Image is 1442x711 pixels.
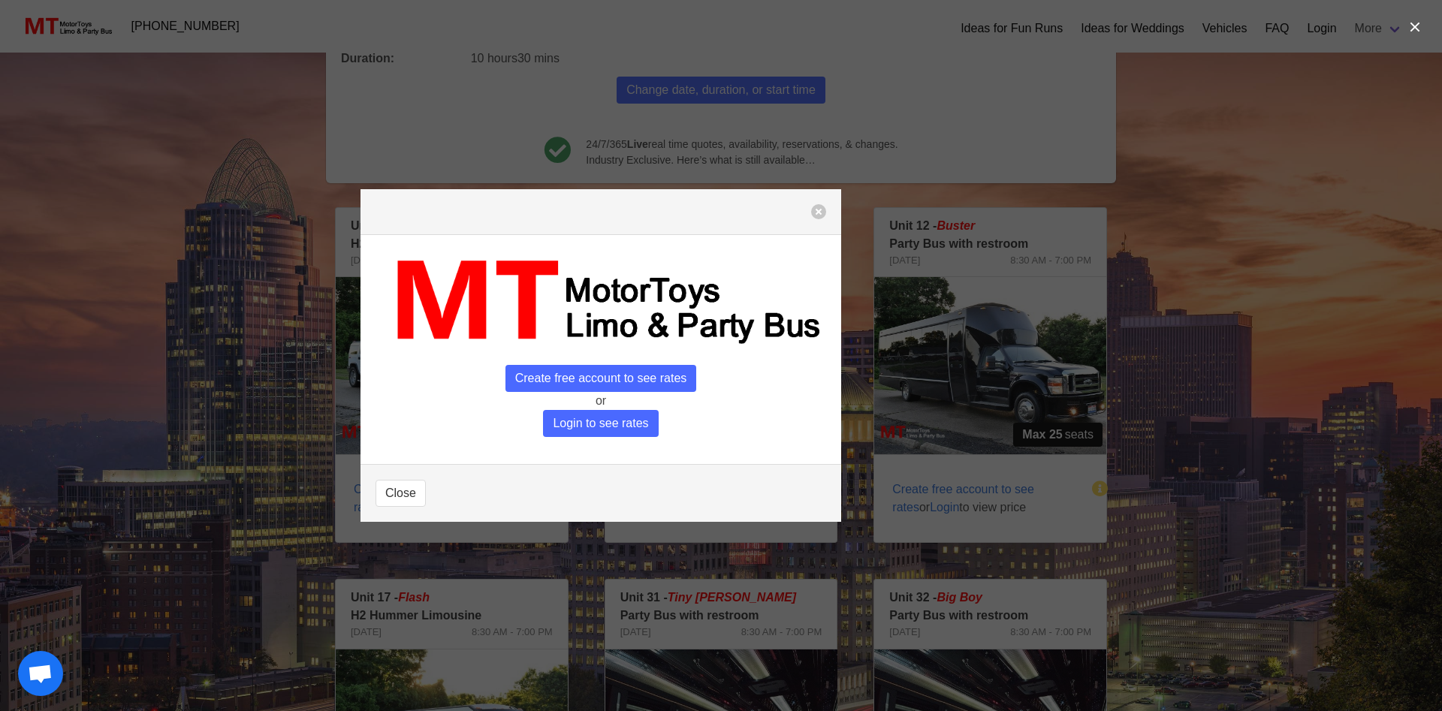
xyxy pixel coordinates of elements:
[543,410,658,437] span: Login to see rates
[376,392,826,410] p: or
[376,250,826,353] img: MT_logo_name.png
[505,365,697,392] span: Create free account to see rates
[376,480,426,507] button: Close
[385,484,416,502] span: Close
[18,651,63,696] a: Open chat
